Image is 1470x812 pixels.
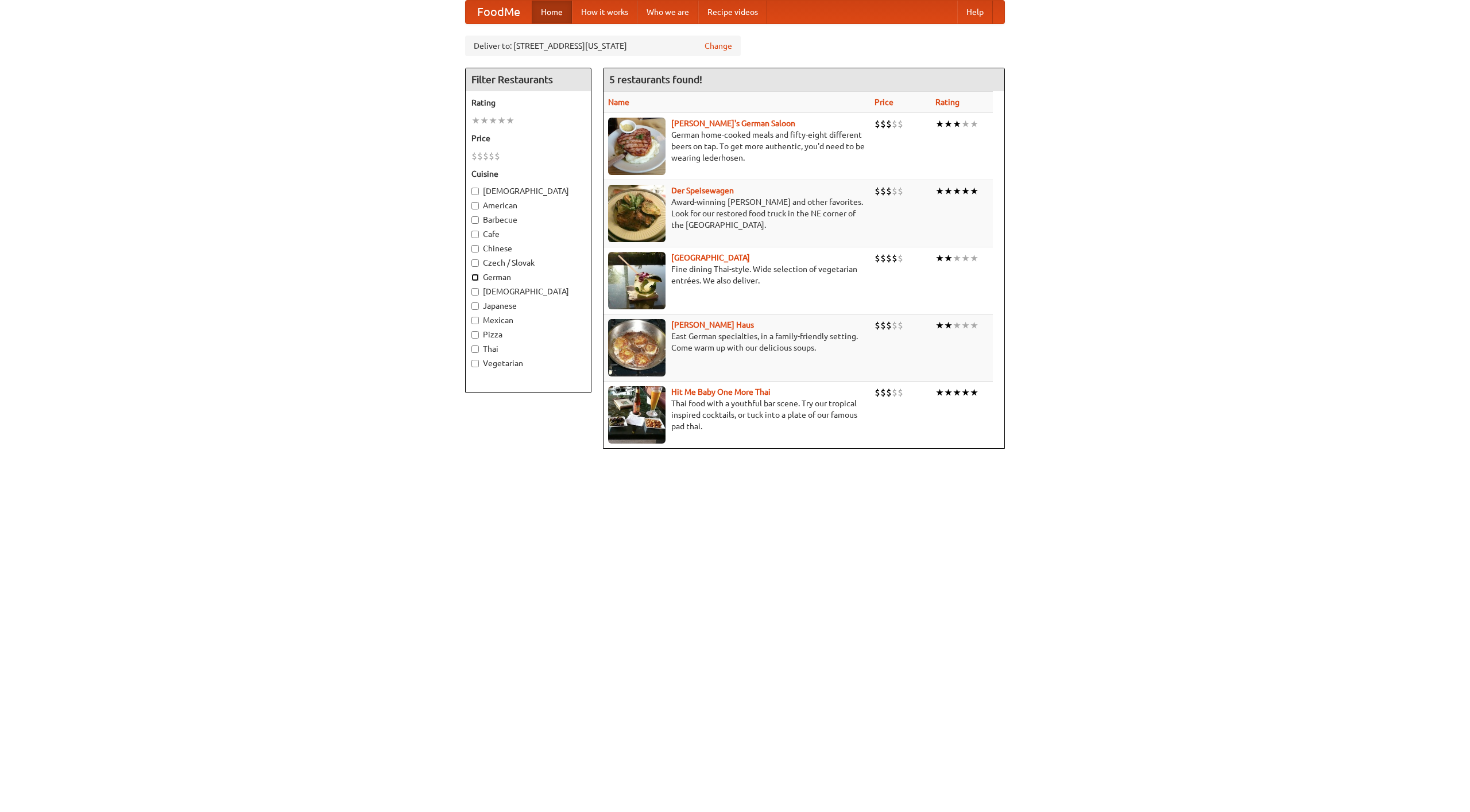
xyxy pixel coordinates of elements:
input: [DEMOGRAPHIC_DATA] [471,188,479,195]
a: Change [705,40,732,52]
li: ★ [970,118,978,130]
li: $ [886,386,892,399]
b: [PERSON_NAME]'s German Saloon [671,119,795,128]
input: German [471,274,479,281]
li: ★ [944,252,953,265]
li: ★ [497,114,506,127]
li: ★ [935,118,944,130]
li: $ [898,386,903,399]
a: Name [608,98,629,107]
li: ★ [970,252,978,265]
input: Japanese [471,302,479,310]
li: $ [494,150,500,162]
li: $ [880,386,886,399]
p: East German specialties, in a family-friendly setting. Come warm up with our delicious soups. [608,331,865,353]
li: ★ [970,386,978,399]
li: $ [892,185,898,197]
p: Thai food with a youthful bar scene. Try our tropical inspired cocktails, or tuck into a plate of... [608,398,865,432]
li: ★ [480,114,489,127]
li: $ [880,252,886,265]
li: ★ [961,252,970,265]
img: babythai.jpg [608,386,666,444]
li: ★ [961,185,970,197]
li: $ [477,150,483,162]
a: [GEOGRAPHIC_DATA] [671,253,750,262]
b: Der Speisewagen [671,186,734,195]
input: Vegetarian [471,360,479,367]
input: Czech / Slovak [471,259,479,267]
li: $ [880,118,886,130]
li: ★ [953,386,961,399]
li: $ [892,386,898,399]
h5: Rating [471,97,585,108]
a: Home [532,1,572,24]
b: Hit Me Baby One More Thai [671,387,771,397]
li: $ [886,118,892,130]
li: $ [875,319,880,332]
img: speisewagen.jpg [608,185,666,242]
li: $ [886,319,892,332]
h5: Price [471,133,585,144]
li: $ [898,319,903,332]
h4: Filter Restaurants [466,68,591,91]
a: Recipe videos [698,1,767,24]
ng-pluralize: 5 restaurants found! [609,74,702,85]
a: [PERSON_NAME] Haus [671,320,754,329]
li: ★ [953,185,961,197]
li: ★ [489,114,497,127]
li: ★ [953,118,961,130]
li: ★ [935,319,944,332]
li: ★ [935,252,944,265]
li: ★ [471,114,480,127]
label: Pizza [471,329,585,340]
label: [DEMOGRAPHIC_DATA] [471,185,585,197]
li: $ [489,150,494,162]
li: ★ [944,319,953,332]
label: German [471,271,585,283]
input: Chinese [471,245,479,252]
li: $ [898,118,903,130]
li: ★ [970,185,978,197]
li: ★ [935,185,944,197]
p: German home-cooked meals and fifty-eight different beers on tap. To get more authentic, you'd nee... [608,129,865,164]
li: $ [875,252,880,265]
li: $ [886,185,892,197]
a: Help [957,1,993,24]
li: $ [880,185,886,197]
p: Award-winning [PERSON_NAME] and other favorites. Look for our restored food truck in the NE corne... [608,196,865,231]
li: ★ [944,185,953,197]
label: Czech / Slovak [471,257,585,269]
label: American [471,200,585,211]
li: ★ [506,114,514,127]
p: Fine dining Thai-style. Wide selection of vegetarian entrées. We also deliver. [608,263,865,286]
li: ★ [970,319,978,332]
li: ★ [935,386,944,399]
input: Thai [471,345,479,353]
label: Japanese [471,300,585,312]
li: ★ [953,319,961,332]
input: Cafe [471,231,479,238]
a: Rating [935,98,960,107]
input: American [471,202,479,209]
li: ★ [953,252,961,265]
img: esthers.jpg [608,118,666,175]
li: $ [892,319,898,332]
li: $ [875,386,880,399]
li: $ [483,150,489,162]
a: Price [875,98,893,107]
li: $ [898,185,903,197]
li: ★ [944,118,953,130]
img: satay.jpg [608,252,666,309]
a: Who we are [637,1,698,24]
li: ★ [961,319,970,332]
label: Cafe [471,228,585,240]
h5: Cuisine [471,168,585,180]
input: Pizza [471,331,479,339]
li: $ [471,150,477,162]
img: kohlhaus.jpg [608,319,666,376]
input: Barbecue [471,216,479,224]
li: $ [898,252,903,265]
a: FoodMe [466,1,532,24]
label: Thai [471,343,585,355]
